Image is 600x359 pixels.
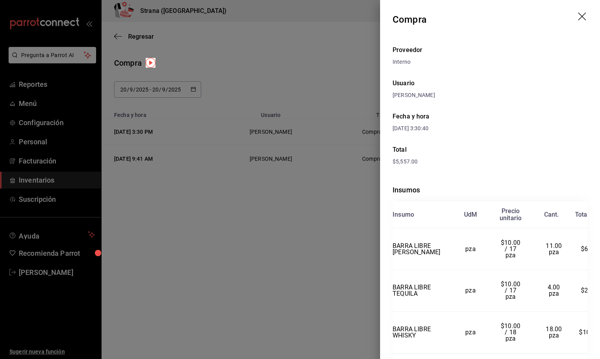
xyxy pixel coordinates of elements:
span: 18.00 pza [546,325,563,339]
td: pza [453,270,488,312]
div: [DATE] 3:30:40 [393,124,490,133]
div: UdM [464,211,477,218]
td: pza [453,228,488,270]
span: $5,557.00 [393,158,418,165]
span: $6.47 [581,245,597,253]
div: Total [575,211,589,218]
div: Insumo [393,211,414,218]
div: Total [393,145,587,154]
div: Interno [393,58,587,66]
button: drag [578,13,587,22]
span: $10.00 [579,328,598,336]
div: Precio unitario [500,208,521,222]
td: BARRA LIBRE [PERSON_NAME] [393,228,453,270]
div: Proveedor [393,45,587,55]
div: Insumos [393,185,587,195]
span: 4.00 pza [548,284,562,297]
div: Usuario [393,79,587,88]
div: Cant. [544,211,559,218]
span: $2.35 [581,287,597,294]
span: $10.00 / 17 pza [501,280,522,300]
td: pza [453,312,488,354]
div: [PERSON_NAME] [393,91,587,99]
span: $10.00 / 18 pza [501,322,522,342]
div: Fecha y hora [393,112,490,121]
span: $10.00 / 17 pza [501,239,522,259]
span: 11.00 pza [546,242,563,256]
div: Compra [393,13,427,27]
td: BARRA LIBRE TEQUILA [393,270,453,312]
img: Tooltip marker [146,58,155,68]
td: BARRA LIBRE WHISKY [393,312,453,354]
